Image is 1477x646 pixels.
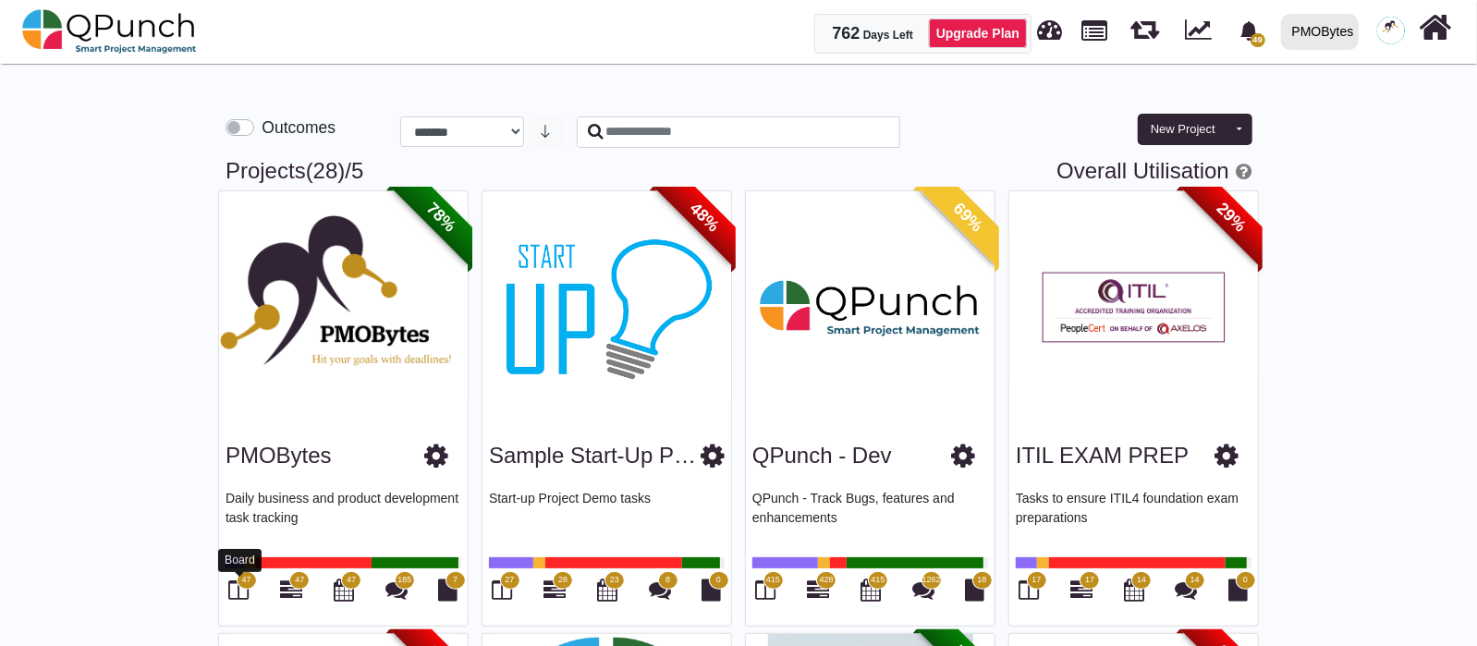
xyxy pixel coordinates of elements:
[1070,586,1092,601] a: 17
[752,443,892,469] h3: QPunch - Dev
[966,579,985,601] i: Document Library
[752,489,988,544] p: QPunch - Track Bugs, features and enhancements
[351,158,363,183] span: Archived
[871,574,885,587] span: 415
[756,579,776,601] i: Board
[493,579,513,601] i: Board
[766,574,780,587] span: 415
[1056,158,1229,183] a: Overall Utilisation
[439,579,458,601] i: Document Library
[1229,158,1251,183] a: Help
[1377,17,1405,44] img: avatar
[1228,1,1274,59] a: bell fill49
[347,574,356,587] span: 47
[1233,14,1265,47] div: Notification
[1082,12,1108,41] span: Projects
[1138,114,1228,145] button: New Project
[1070,579,1092,601] i: Gantt
[397,574,411,587] span: 185
[917,166,1019,269] span: 69%
[505,574,514,587] span: 27
[820,574,834,587] span: 428
[1190,574,1200,587] span: 14
[489,443,824,468] a: Sample Start-up Project Template
[226,443,332,468] a: PMOBytes
[702,579,722,601] i: Document Library
[1239,21,1259,41] svg: bell fill
[1176,579,1198,601] i: Punch Discussions
[1085,574,1094,587] span: 17
[306,158,346,183] span: Unarchived
[1243,574,1248,587] span: 0
[226,158,1251,185] h3: Projects /
[1016,443,1189,469] h3: ITIL EXAM PREP
[262,116,336,140] label: Outcomes
[610,574,619,587] span: 23
[280,586,302,601] a: 47
[665,574,670,587] span: 8
[929,18,1027,48] a: Upgrade Plan
[218,549,262,572] div: Board
[1366,1,1416,60] a: avatar
[716,574,721,587] span: 0
[649,579,671,601] i: Punch Discussions
[1292,16,1354,48] div: PMOBytes
[1377,17,1405,44] span: Aamir Pmobytes
[1180,166,1283,269] span: 29%
[1420,10,1452,45] i: Home
[334,579,354,601] i: Calendar
[1031,574,1041,587] span: 17
[1130,9,1159,40] span: Iteration
[1176,1,1228,62] div: Dynamic Report
[861,579,881,601] i: Calendar
[390,166,493,269] span: 78%
[489,489,725,544] p: Start-up Project Demo tasks
[1137,574,1146,587] span: 14
[295,574,304,587] span: 47
[280,579,302,601] i: Gantt
[489,443,701,469] h3: Sample Start-up Project Template
[543,579,566,601] i: Gantt
[833,24,861,43] span: 762
[1229,579,1249,601] i: Document Library
[241,574,250,587] span: 47
[1019,579,1040,601] i: Board
[1251,33,1265,47] span: 49
[807,586,829,601] a: 428
[558,574,568,587] span: 28
[1273,1,1366,62] a: PMOBytes
[543,586,566,601] a: 28
[653,166,756,269] span: 48%
[912,579,934,601] i: Punch Discussions
[863,29,913,42] span: Days Left
[529,116,563,148] button: arrow down
[1124,579,1144,601] i: Calendar
[538,124,553,139] svg: arrow down
[385,579,408,601] i: Punch Discussions
[1016,443,1189,468] a: ITIL EXAM PREP
[1016,489,1251,544] p: Tasks to ensure ITIL4 foundation exam preparations
[752,443,892,468] a: QPunch - Dev
[226,489,461,544] p: Daily business and product development task tracking
[922,574,941,587] span: 1262
[22,4,197,59] img: qpunch-sp.fa6292f.png
[453,574,458,587] span: 7
[1038,11,1063,39] span: Dashboard
[226,443,332,469] h3: PMOBytes
[597,579,617,601] i: Calendar
[977,574,986,587] span: 18
[807,579,829,601] i: Gantt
